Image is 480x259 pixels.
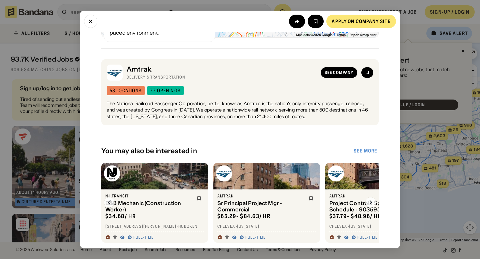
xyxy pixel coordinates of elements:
[150,88,180,93] div: 77 openings
[133,235,154,240] div: Full-time
[329,200,417,213] div: Project Controls Specialist -Schedule - 90359324 - [US_STATE]
[217,224,316,229] div: Chelsea · [US_STATE]
[321,67,357,78] a: See company
[105,224,204,229] div: [STREET_ADDRESS][PERSON_NAME] · Hoboken
[127,75,317,80] div: Delivery & Transportation
[101,163,208,243] a: NJ Transit logoNJ TransitB&B Mechanic (Construction Worker)$34.68/ hr[STREET_ADDRESS][PERSON_NAME...
[329,213,381,220] div: $ 37.79 - $48.96 / hr
[217,213,271,220] div: $ 65.29 - $84.63 / hr
[329,193,417,199] div: Amtrak
[296,33,332,37] span: Map data ©2025 Google
[110,88,142,93] div: 58 locations
[354,148,377,153] div: See more
[107,65,123,81] img: Amtrak logo
[328,165,344,181] img: Amtrak logo
[105,200,193,213] div: B&B Mechanic (Construction Worker)
[104,165,120,181] img: NJ Transit logo
[350,33,376,37] a: Report a map error
[217,200,305,213] div: Sr Principal Project Mgr - Commercial
[127,65,317,73] div: Amtrak
[217,193,305,199] div: Amtrak
[216,165,232,181] img: Amtrak logo
[357,235,378,240] div: Full-time
[325,163,432,243] a: Amtrak logoAmtrakProject Controls Specialist -Schedule - 90359324 - [US_STATE]$37.79- $48.96/ hrC...
[101,147,352,155] div: You may also be interested in
[213,163,320,243] a: Amtrak logoAmtrakSr Principal Project Mgr - Commercial$65.29- $84.63/ hrChelsea ·[US_STATE]Full-time
[105,213,136,220] div: $ 34.68 / hr
[105,193,193,199] div: NJ Transit
[103,29,125,37] img: Google
[104,197,115,208] img: Left Arrow
[103,29,125,37] a: Open this area in Google Maps (opens a new window)
[325,71,353,75] div: See company
[365,197,376,208] img: Right Arrow
[84,15,97,28] button: Close
[245,235,266,240] div: Full-time
[332,19,391,24] div: Apply on company site
[107,101,373,120] div: The National Railroad Passenger Corporation, better known as Amtrak, is the nation’s only interci...
[329,224,428,229] div: Chelsea · [US_STATE]
[336,33,346,37] a: Terms (opens in new tab)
